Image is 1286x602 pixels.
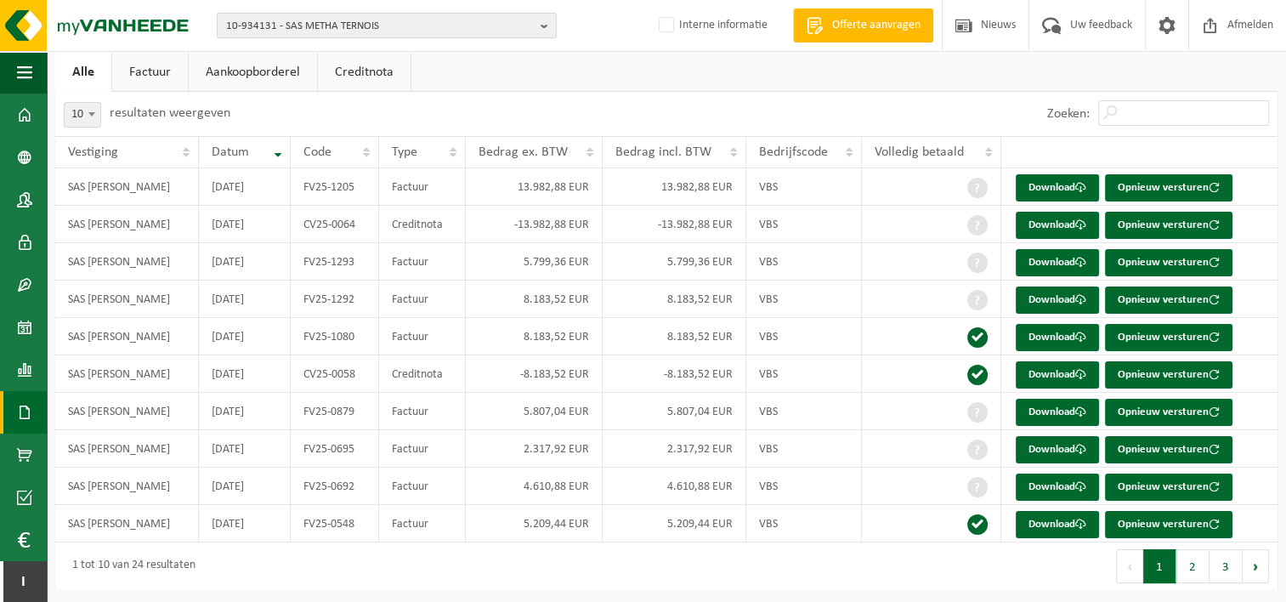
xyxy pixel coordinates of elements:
td: VBS [746,355,863,393]
span: 10 [64,102,101,128]
span: Datum [212,145,249,159]
td: Factuur [379,168,467,206]
td: 13.982,88 EUR [466,168,602,206]
td: -8.183,52 EUR [466,355,602,393]
span: Bedrijfscode [759,145,828,159]
td: VBS [746,430,863,468]
td: SAS [PERSON_NAME] [55,206,199,243]
button: Opnieuw versturen [1105,249,1232,276]
td: -13.982,88 EUR [466,206,602,243]
span: Code [303,145,331,159]
button: Opnieuw versturen [1105,212,1232,239]
button: Opnieuw versturen [1105,399,1232,426]
td: Creditnota [379,355,467,393]
td: SAS [PERSON_NAME] [55,355,199,393]
span: Bedrag incl. BTW [615,145,711,159]
td: Factuur [379,505,467,542]
td: SAS [PERSON_NAME] [55,430,199,468]
td: [DATE] [199,281,291,318]
button: 3 [1210,549,1243,583]
td: VBS [746,468,863,505]
a: Aankoopborderel [189,53,317,92]
td: 13.982,88 EUR [603,168,746,206]
td: 5.799,36 EUR [466,243,602,281]
span: Vestiging [68,145,118,159]
td: [DATE] [199,430,291,468]
span: 10-934131 - SAS METHA TERNOIS [226,14,534,39]
label: Interne informatie [655,13,768,38]
span: Volledig betaald [875,145,964,159]
td: FV25-0692 [291,468,379,505]
td: SAS [PERSON_NAME] [55,468,199,505]
td: SAS [PERSON_NAME] [55,281,199,318]
td: SAS [PERSON_NAME] [55,318,199,355]
td: 8.183,52 EUR [466,281,602,318]
td: 5.799,36 EUR [603,243,746,281]
td: FV25-0879 [291,393,379,430]
td: Factuur [379,468,467,505]
td: VBS [746,168,863,206]
td: 4.610,88 EUR [466,468,602,505]
button: Opnieuw versturen [1105,474,1232,501]
td: [DATE] [199,468,291,505]
button: Opnieuw versturen [1105,174,1232,202]
a: Factuur [112,53,188,92]
td: 8.183,52 EUR [603,318,746,355]
td: 4.610,88 EUR [603,468,746,505]
td: [DATE] [199,206,291,243]
td: FV25-1205 [291,168,379,206]
td: [DATE] [199,168,291,206]
td: Factuur [379,281,467,318]
td: 8.183,52 EUR [466,318,602,355]
td: 2.317,92 EUR [466,430,602,468]
a: Creditnota [318,53,411,92]
td: VBS [746,318,863,355]
td: Factuur [379,243,467,281]
td: FV25-1080 [291,318,379,355]
a: Download [1016,174,1099,202]
td: VBS [746,206,863,243]
td: [DATE] [199,355,291,393]
td: [DATE] [199,243,291,281]
button: Opnieuw versturen [1105,361,1232,389]
td: CV25-0064 [291,206,379,243]
button: 1 [1143,549,1176,583]
td: FV25-1292 [291,281,379,318]
td: SAS [PERSON_NAME] [55,505,199,542]
span: Type [392,145,417,159]
a: Download [1016,212,1099,239]
button: Opnieuw versturen [1105,324,1232,351]
td: Factuur [379,430,467,468]
a: Download [1016,399,1099,426]
a: Offerte aanvragen [793,9,933,43]
td: 5.209,44 EUR [466,505,602,542]
td: Factuur [379,318,467,355]
td: 5.807,04 EUR [466,393,602,430]
td: VBS [746,393,863,430]
button: Previous [1116,549,1143,583]
span: Bedrag ex. BTW [479,145,568,159]
td: SAS [PERSON_NAME] [55,168,199,206]
a: Download [1016,511,1099,538]
td: FV25-0695 [291,430,379,468]
td: SAS [PERSON_NAME] [55,393,199,430]
button: 10-934131 - SAS METHA TERNOIS [217,13,557,38]
td: Factuur [379,393,467,430]
label: resultaten weergeven [110,106,230,120]
td: SAS [PERSON_NAME] [55,243,199,281]
td: 2.317,92 EUR [603,430,746,468]
span: Offerte aanvragen [828,17,925,34]
a: Download [1016,324,1099,351]
td: [DATE] [199,318,291,355]
button: Opnieuw versturen [1105,511,1232,538]
a: Alle [55,53,111,92]
td: -8.183,52 EUR [603,355,746,393]
td: 8.183,52 EUR [603,281,746,318]
td: [DATE] [199,505,291,542]
button: Opnieuw versturen [1105,436,1232,463]
td: VBS [746,505,863,542]
td: 5.209,44 EUR [603,505,746,542]
td: [DATE] [199,393,291,430]
td: FV25-1293 [291,243,379,281]
div: 1 tot 10 van 24 resultaten [64,551,195,582]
